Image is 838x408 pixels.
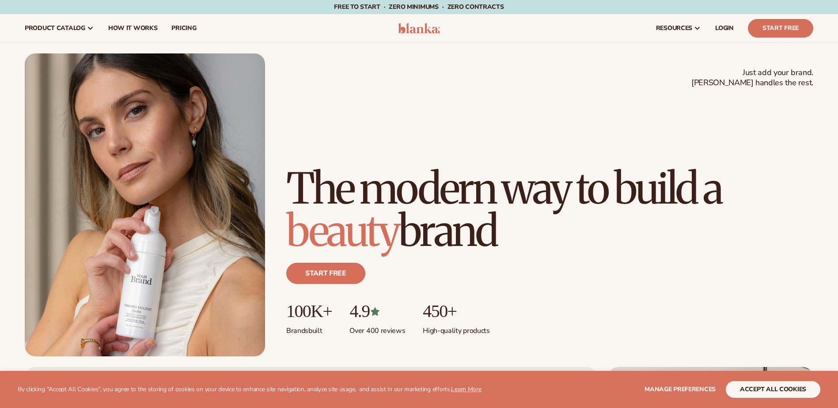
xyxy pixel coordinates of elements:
a: Learn More [451,385,481,393]
p: Brands built [286,321,332,336]
img: logo [398,23,440,34]
a: resources [649,14,708,42]
span: resources [656,25,692,32]
a: Start Free [748,19,813,38]
button: accept all cookies [726,381,820,398]
span: beauty [286,204,398,257]
p: 450+ [423,302,489,321]
span: How It Works [108,25,158,32]
a: Start free [286,263,365,284]
span: pricing [171,25,196,32]
span: LOGIN [715,25,734,32]
img: Female holding tanning mousse. [25,53,265,356]
a: LOGIN [708,14,741,42]
p: Over 400 reviews [349,321,405,336]
a: pricing [164,14,203,42]
button: Manage preferences [645,381,716,398]
p: 100K+ [286,302,332,321]
span: Free to start · ZERO minimums · ZERO contracts [334,3,504,11]
p: By clicking "Accept All Cookies", you agree to the storing of cookies on your device to enhance s... [18,386,482,393]
a: How It Works [101,14,165,42]
p: High-quality products [423,321,489,336]
h1: The modern way to build a brand [286,167,813,252]
p: 4.9 [349,302,405,321]
span: Manage preferences [645,385,716,393]
span: Just add your brand. [PERSON_NAME] handles the rest. [691,68,813,88]
span: product catalog [25,25,85,32]
a: product catalog [18,14,101,42]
